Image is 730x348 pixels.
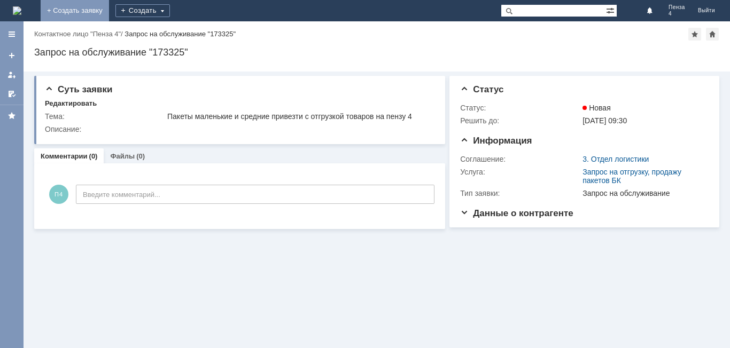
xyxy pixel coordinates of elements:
[13,6,21,15] img: logo
[45,112,165,121] div: Тема:
[3,85,20,102] a: Мои согласования
[460,168,580,176] div: Услуга:
[45,99,97,108] div: Редактировать
[583,155,649,163] a: 3. Отдел логистики
[460,136,532,146] span: Информация
[460,84,503,94] span: Статус
[49,185,68,204] span: П4
[606,5,617,15] span: Расширенный поиск
[34,30,121,38] a: Контактное лицо "Пенза 4"
[89,152,98,160] div: (0)
[460,155,580,163] div: Соглашение:
[460,104,580,112] div: Статус:
[167,112,431,121] div: Пакеты маленькие и средние привезти с отгрузкой товаров на пензу 4
[34,30,125,38] div: /
[41,152,88,160] a: Комментарии
[583,189,704,197] div: Запрос на обслуживание
[460,116,580,125] div: Решить до:
[460,189,580,197] div: Тип заявки:
[583,104,611,112] span: Новая
[669,11,685,17] span: 4
[3,47,20,64] a: Создать заявку
[3,66,20,83] a: Мои заявки
[669,4,685,11] span: Пенза
[125,30,236,38] div: Запрос на обслуживание "173325"
[136,152,145,160] div: (0)
[45,125,433,133] div: Описание:
[460,208,573,218] span: Данные о контрагенте
[115,4,170,17] div: Создать
[110,152,135,160] a: Файлы
[45,84,112,94] span: Суть заявки
[688,28,701,41] div: Добавить в избранное
[583,168,681,185] a: Запрос на отгрузку, продажу пакетов БК
[34,47,719,58] div: Запрос на обслуживание "173325"
[13,6,21,15] a: Перейти на домашнюю страницу
[583,116,627,125] span: [DATE] 09:30
[706,28,719,41] div: Сделать домашней страницей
